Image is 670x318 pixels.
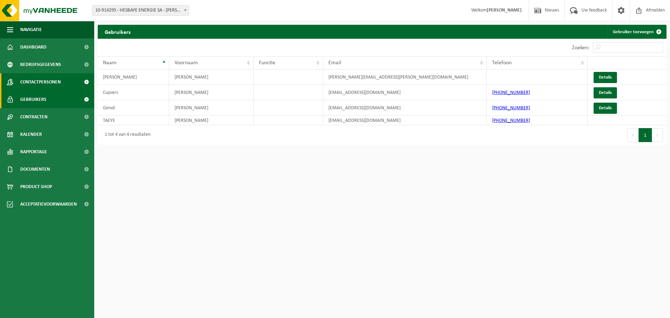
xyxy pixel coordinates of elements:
td: [PERSON_NAME] [169,85,254,100]
td: TAEYE [98,116,169,125]
span: Product Shop [20,178,52,195]
span: Gebruikers [20,91,46,108]
a: Details [594,87,617,98]
td: [PERSON_NAME] [169,100,254,116]
td: [PERSON_NAME][EMAIL_ADDRESS][PERSON_NAME][DOMAIN_NAME] [323,69,487,85]
td: [EMAIL_ADDRESS][DOMAIN_NAME] [323,100,487,116]
span: Documenten [20,161,50,178]
label: Zoeken: [572,45,589,51]
span: Contactpersonen [20,73,61,91]
a: [PHONE_NUMBER] [492,105,530,111]
span: Naam [103,60,117,66]
h2: Gebruikers [98,25,137,38]
span: Dashboard [20,38,46,56]
td: [PERSON_NAME] [169,69,254,85]
a: Gebruiker toevoegen [607,25,666,39]
td: [EMAIL_ADDRESS][DOMAIN_NAME] [323,116,487,125]
span: Email [328,60,341,66]
a: [PHONE_NUMBER] [492,90,530,95]
span: Contracten [20,108,47,126]
strong: [PERSON_NAME] [487,8,522,13]
span: Bedrijfsgegevens [20,56,61,73]
td: Cuyvers [98,85,169,100]
span: 10-914295 - HESBAYE ENERGIE SA - GEER [92,5,189,16]
td: [EMAIL_ADDRESS][DOMAIN_NAME] [323,85,487,100]
div: 1 tot 4 van 4 resultaten [101,129,150,141]
span: Kalender [20,126,42,143]
span: 10-914295 - HESBAYE ENERGIE SA - GEER [92,6,189,15]
td: [PERSON_NAME] [98,69,169,85]
td: [PERSON_NAME] [169,116,254,125]
span: Navigatie [20,21,42,38]
button: Next [652,128,663,142]
span: Acceptatievoorwaarden [20,195,77,213]
a: [PHONE_NUMBER] [492,118,530,123]
span: Rapportage [20,143,47,161]
span: Functie [259,60,275,66]
span: Telefoon [492,60,512,66]
button: 1 [639,128,652,142]
button: Previous [627,128,639,142]
a: Details [594,103,617,114]
a: Details [594,72,617,83]
td: Genot [98,100,169,116]
span: Voornaam [174,60,198,66]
